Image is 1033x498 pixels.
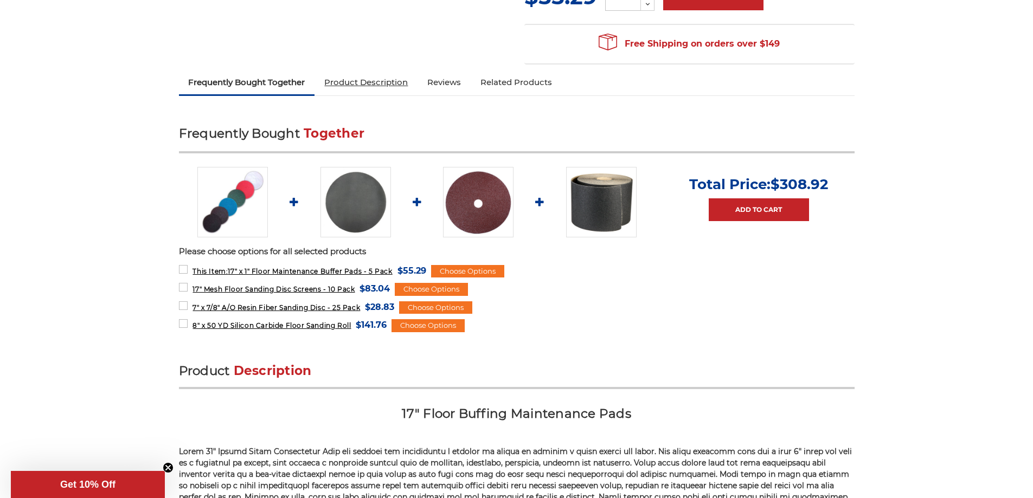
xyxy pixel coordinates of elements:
div: Choose Options [395,283,468,296]
span: Product [179,363,230,378]
img: 17" Floor Maintenance Buffer Pads - 5 Pack [197,167,268,237]
span: $28.83 [365,300,394,314]
span: 7" x 7/8" A/O Resin Fiber Sanding Disc - 25 Pack [193,303,360,312]
a: Frequently Bought Together [179,70,315,94]
span: $308.92 [771,176,828,193]
span: 8" x 50 YD Silicon Carbide Floor Sanding Roll [193,321,351,329]
span: $55.29 [397,263,426,278]
strong: 17" Floor Buffing Maintenance Pads [402,406,631,421]
div: Choose Options [399,301,472,314]
a: Add to Cart [709,198,809,221]
span: Description [234,363,312,378]
span: Frequently Bought [179,126,300,141]
div: Choose Options [392,319,465,332]
span: $141.76 [356,318,387,332]
span: Free Shipping on orders over $149 [599,33,780,55]
span: Together [304,126,364,141]
strong: This Item: [193,267,228,275]
div: Choose Options [431,265,504,278]
span: 17" x 1" Floor Maintenance Buffer Pads - 5 Pack [193,267,392,275]
p: Please choose options for all selected products [179,245,855,258]
a: Reviews [418,70,471,94]
div: Get 10% OffClose teaser [11,471,165,498]
button: Close teaser [163,462,174,473]
p: Total Price: [689,176,828,193]
span: Get 10% Off [60,479,116,490]
span: 17" Mesh Floor Sanding Disc Screens - 10 Pack [193,285,355,293]
a: Product Description [315,70,418,94]
a: Related Products [471,70,562,94]
span: $83.04 [360,281,390,296]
